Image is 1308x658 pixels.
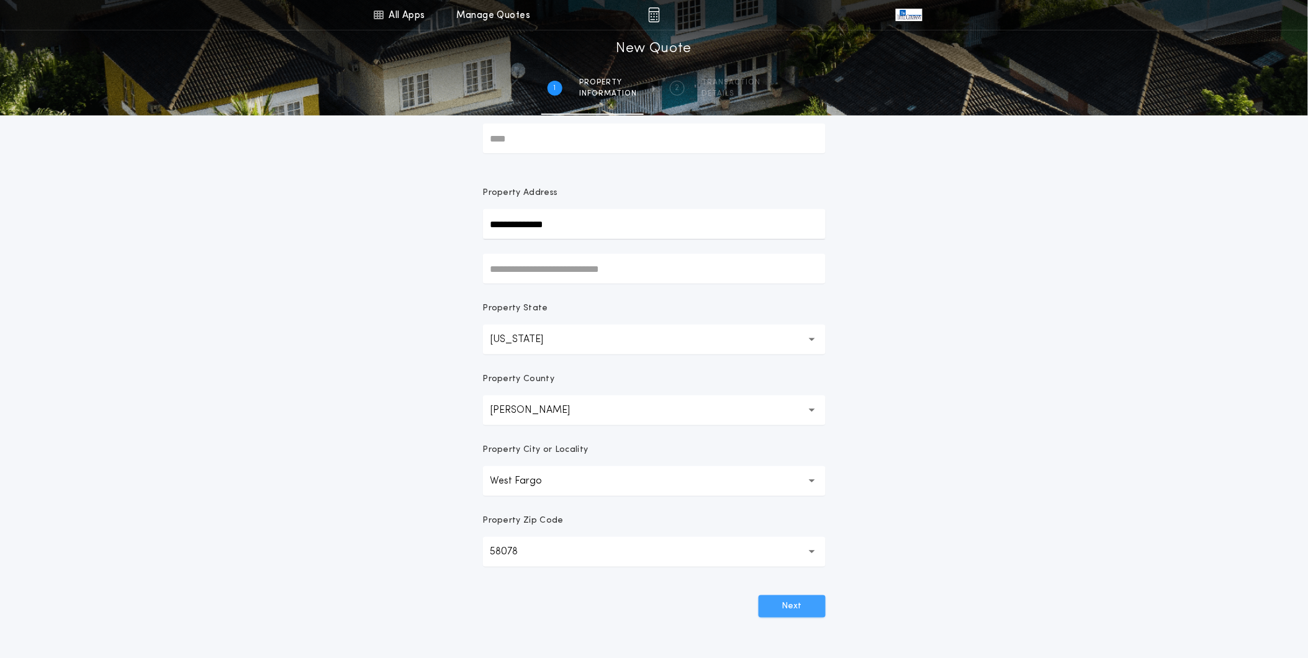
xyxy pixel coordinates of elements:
span: details [702,89,761,99]
img: img [648,7,660,22]
h2: 2 [675,83,679,93]
input: Prepared For [483,124,826,153]
h1: New Quote [616,39,692,59]
button: [PERSON_NAME] [483,395,826,425]
p: Property City or Locality [483,444,589,456]
span: Transaction [702,78,761,88]
p: West Fargo [490,474,562,489]
button: 58078 [483,537,826,567]
span: Property [580,78,638,88]
p: Property Zip Code [483,515,564,527]
p: [US_STATE] [490,332,564,347]
p: Property State [483,302,548,315]
button: Next [759,595,826,618]
button: [US_STATE] [483,325,826,354]
span: information [580,89,638,99]
p: 58078 [490,544,538,559]
img: vs-icon [896,9,922,21]
p: [PERSON_NAME] [490,403,590,418]
p: Property County [483,373,555,385]
h2: 1 [554,83,556,93]
p: Property Address [483,187,826,199]
button: West Fargo [483,466,826,496]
